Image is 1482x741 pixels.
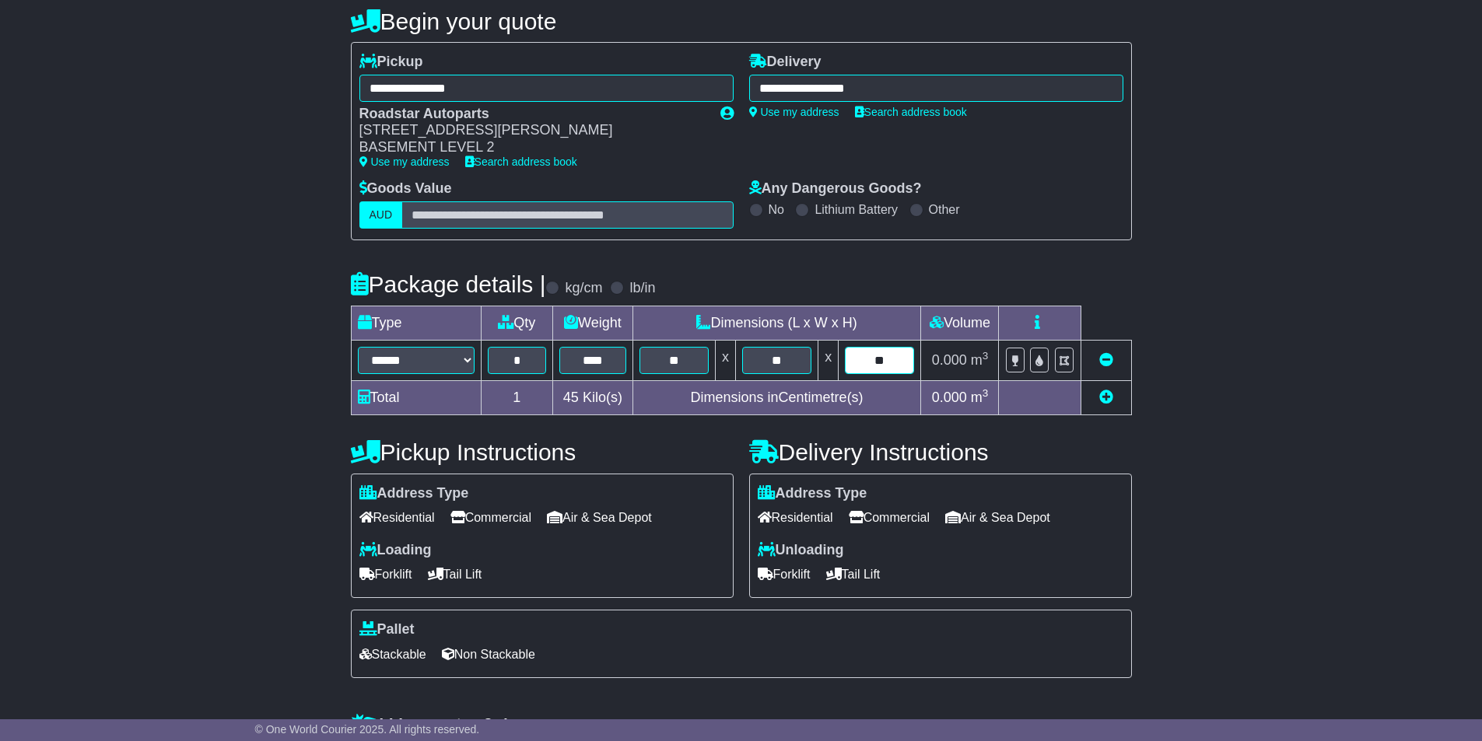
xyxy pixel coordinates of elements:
span: Tail Lift [826,562,881,586]
span: © One World Courier 2025. All rights reserved. [255,723,480,736]
td: Total [351,380,481,414]
h4: Warranty & Insurance [351,713,1132,739]
label: lb/in [629,280,655,297]
span: Air & Sea Depot [945,505,1050,530]
span: Stackable [359,642,426,666]
label: Loading [359,542,432,559]
a: Add new item [1099,390,1113,405]
div: [STREET_ADDRESS][PERSON_NAME] [359,122,705,139]
span: Residential [758,505,833,530]
span: 0.000 [932,390,967,405]
span: Commercial [849,505,930,530]
label: kg/cm [565,280,602,297]
h4: Package details | [351,271,546,297]
td: Kilo(s) [553,380,633,414]
span: Air & Sea Depot [547,505,652,530]
a: Search address book [855,106,967,118]
span: m [971,390,989,405]
label: Any Dangerous Goods? [749,180,922,197]
span: Tail Lift [428,562,482,586]
span: 0.000 [932,352,967,368]
label: Other [929,202,960,217]
label: Unloading [758,542,844,559]
td: Weight [553,306,633,340]
td: Qty [481,306,553,340]
td: 1 [481,380,553,414]
h4: Begin your quote [351,9,1132,34]
label: Lithium Battery [815,202,898,217]
div: Roadstar Autoparts [359,106,705,123]
label: Pickup [359,54,423,71]
a: Search address book [465,156,577,168]
span: Forklift [758,562,811,586]
td: Dimensions (L x W x H) [632,306,921,340]
span: m [971,352,989,368]
h4: Delivery Instructions [749,439,1132,465]
label: Delivery [749,54,822,71]
label: AUD [359,201,403,229]
label: Address Type [758,485,867,502]
h4: Pickup Instructions [351,439,734,465]
span: 45 [563,390,579,405]
sup: 3 [983,387,989,399]
td: x [818,340,839,380]
label: Pallet [359,621,415,638]
a: Remove this item [1099,352,1113,368]
a: Use my address [749,106,839,118]
td: x [715,340,735,380]
td: Dimensions in Centimetre(s) [632,380,921,414]
td: Type [351,306,481,340]
span: Commercial [450,505,531,530]
sup: 3 [983,350,989,362]
span: Forklift [359,562,412,586]
label: No [769,202,784,217]
a: Use my address [359,156,450,168]
td: Volume [921,306,999,340]
span: Residential [359,505,435,530]
label: Goods Value [359,180,452,197]
span: Non Stackable [442,642,535,666]
label: Address Type [359,485,469,502]
div: BASEMENT LEVEL 2 [359,139,705,156]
